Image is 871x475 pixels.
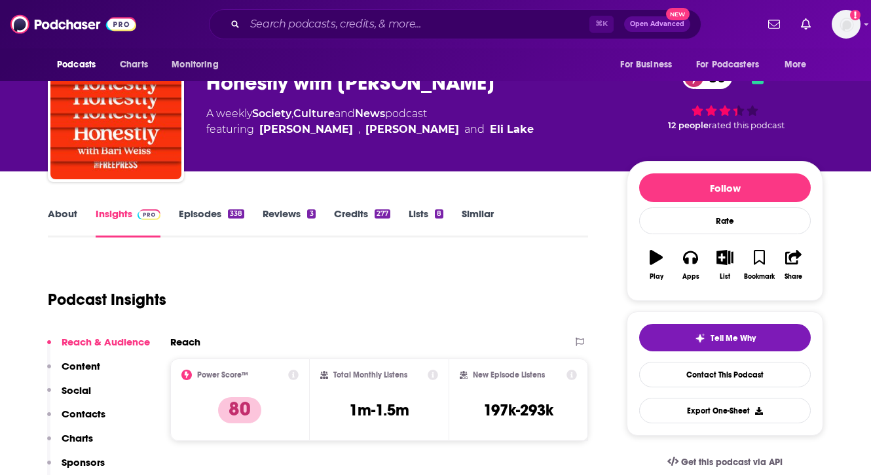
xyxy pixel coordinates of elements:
span: and [335,107,355,120]
p: 80 [218,397,261,423]
div: 277 [375,209,390,219]
img: User Profile [832,10,861,39]
div: 80 12 peoplerated this podcast [627,58,823,139]
button: open menu [162,52,235,77]
button: Follow [639,173,811,202]
button: Apps [673,241,707,289]
span: Charts [120,56,148,74]
p: Contacts [62,408,105,420]
span: Open Advanced [630,21,684,27]
img: Podchaser Pro [138,209,160,220]
span: featuring [206,122,534,137]
button: Share [777,241,811,289]
button: Contacts [47,408,105,432]
button: open menu [688,52,778,77]
h2: Total Monthly Listens [333,370,407,379]
button: Bookmark [742,241,776,289]
div: [PERSON_NAME] [259,122,353,137]
button: Content [47,360,100,384]
button: Charts [47,432,93,456]
div: Share [785,273,802,281]
div: A weekly podcast [206,106,534,137]
span: Monitoring [172,56,218,74]
button: open menu [775,52,823,77]
div: 3 [307,209,315,219]
div: Apps [682,273,699,281]
a: Reviews3 [263,207,315,237]
p: Social [62,384,91,396]
span: For Business [620,56,672,74]
a: About [48,207,77,237]
h1: Podcast Insights [48,290,166,309]
a: Contact This Podcast [639,362,811,387]
button: Social [47,384,91,408]
h2: Power Score™ [197,370,248,379]
span: Podcasts [57,56,96,74]
a: Culture [293,107,335,120]
svg: Add a profile image [850,10,861,20]
a: Lists8 [409,207,443,237]
span: Tell Me Why [711,333,756,343]
h2: Reach [170,336,200,348]
input: Search podcasts, credits, & more... [245,14,589,35]
button: open menu [611,52,688,77]
p: Charts [62,432,93,444]
button: Reach & Audience [47,336,150,360]
span: ⌘ K [589,16,614,33]
button: tell me why sparkleTell Me Why [639,324,811,351]
a: InsightsPodchaser Pro [96,207,160,237]
span: , [358,122,360,137]
a: Credits277 [334,207,390,237]
div: 8 [435,209,443,219]
div: Bookmark [744,273,775,281]
p: Sponsors [62,456,105,468]
a: News [355,107,385,120]
span: For Podcasters [696,56,759,74]
div: Search podcasts, credits, & more... [209,9,701,39]
span: Get this podcast via API [681,457,783,468]
div: Rate [639,207,811,234]
a: Charts [111,52,156,77]
div: Play [650,273,663,281]
p: Reach & Audience [62,336,150,348]
a: Show notifications dropdown [763,13,785,35]
button: open menu [48,52,113,77]
button: List [708,241,742,289]
button: Show profile menu [832,10,861,39]
img: Podchaser - Follow, Share and Rate Podcasts [10,12,136,37]
span: rated this podcast [709,120,785,130]
a: Episodes338 [179,207,244,237]
img: Honestly with Bari Weiss [50,48,181,179]
span: 12 people [668,120,709,130]
div: List [720,273,730,281]
a: Similar [462,207,494,237]
div: [PERSON_NAME] [365,122,459,137]
h3: 197k-293k [483,400,553,420]
button: Play [639,241,673,289]
p: Content [62,360,100,372]
h3: 1m-1.5m [349,400,409,420]
div: Eli Lake [490,122,534,137]
span: More [785,56,807,74]
span: New [666,8,690,20]
span: Logged in as ynesbit [832,10,861,39]
img: tell me why sparkle [695,333,705,343]
span: , [291,107,293,120]
div: 338 [228,209,244,219]
h2: New Episode Listens [473,370,545,379]
a: Society [252,107,291,120]
a: Show notifications dropdown [796,13,816,35]
button: Open AdvancedNew [624,16,690,32]
span: and [464,122,485,137]
button: Export One-Sheet [639,398,811,423]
